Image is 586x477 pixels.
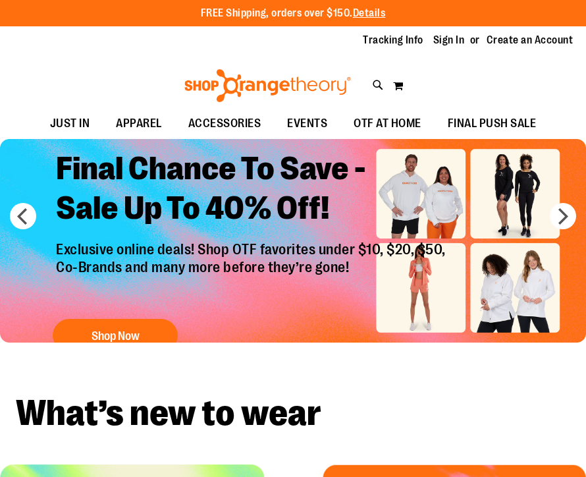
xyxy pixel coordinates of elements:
a: Create an Account [487,33,573,47]
button: prev [10,203,36,229]
button: Shop Now [53,319,178,352]
h2: What’s new to wear [16,395,570,432]
span: FINAL PUSH SALE [448,109,537,138]
p: FREE Shipping, orders over $150. [201,6,386,21]
a: Sign In [433,33,465,47]
span: EVENTS [287,109,327,138]
span: JUST IN [50,109,90,138]
a: Details [353,7,386,19]
h2: Final Chance To Save - Sale Up To 40% Off! [46,139,459,241]
span: ACCESSORIES [188,109,261,138]
a: Final Chance To Save -Sale Up To 40% Off! Exclusive online deals! Shop OTF favorites under $10, $... [46,139,459,358]
img: Shop Orangetheory [182,69,353,102]
span: OTF AT HOME [354,109,421,138]
span: APPAREL [116,109,162,138]
p: Exclusive online deals! Shop OTF favorites under $10, $20, $50, Co-Brands and many more before th... [46,241,459,306]
a: Tracking Info [363,33,423,47]
button: next [550,203,576,229]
